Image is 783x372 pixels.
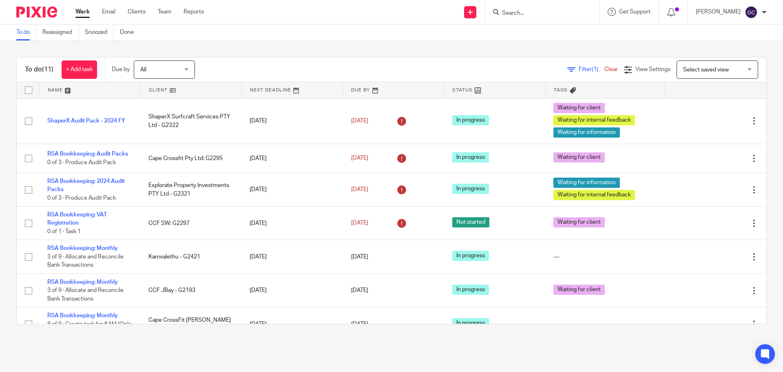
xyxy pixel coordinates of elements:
p: [PERSON_NAME] [696,8,741,16]
span: Waiting for client [553,103,605,113]
td: Cape Crossfit Pty Ltd: G2295 [140,144,241,173]
a: RSA Bookkeeping: Audit Packs [47,151,128,157]
a: Email [102,8,115,16]
span: Waiting for internal feedback [553,190,635,200]
span: (1) [592,67,598,72]
td: CCF JBay - G2193 [140,274,241,307]
a: Team [158,8,171,16]
td: [DATE] [241,144,343,173]
span: All [140,67,146,73]
td: [DATE] [241,274,343,307]
span: Get Support [619,9,650,15]
span: [DATE] [351,321,368,327]
td: CCF SW: G2297 [140,207,241,240]
a: + Add task [62,60,97,79]
a: RSA Bookkeeping: 2024 Audit Packs [47,178,125,192]
td: Kamvalethu - G2421 [140,240,241,274]
a: RSA Bookkeeping: Monthly [47,313,118,319]
a: RSA Bookkeeping: Monthly [47,245,118,251]
span: 3 of 9 · Allocate and Reconcile Bank Transactions [47,254,124,268]
a: RSA Bookkeeping: VAT Registration [47,212,107,226]
span: 3 of 9 · Allocate and Reconcile Bank Transactions [47,287,124,302]
p: Due by [112,65,130,74]
span: In progress [452,318,489,328]
input: Search [501,10,575,17]
a: Reassigned [42,25,79,40]
span: Waiting for internal feedback [553,115,635,125]
a: Clients [128,8,146,16]
a: ShaperX Audit Pack - 2024 FY [47,118,125,124]
span: In progress [452,115,489,125]
td: Explorate Property Investments PTY Ltd - G2321 [140,173,241,206]
td: [DATE] [241,207,343,240]
span: Waiting for client [553,285,605,295]
a: RSA Bookkeeping: Monthly [47,279,118,285]
span: [DATE] [351,156,368,161]
td: [DATE] [241,173,343,206]
span: In progress [452,152,489,163]
span: Tags [554,88,568,92]
span: Not started [452,217,489,227]
span: 0 of 3 · Produce Audit Pack [47,195,116,201]
span: 8 of 9 · Create task for KAM [Only for first time task completed] [47,321,131,336]
td: [DATE] [241,307,343,341]
span: Filter [579,67,604,72]
span: Waiting for client [553,152,605,163]
a: Done [120,25,140,40]
span: In progress [452,285,489,295]
span: [DATE] [351,221,368,226]
span: [DATE] [351,287,368,293]
span: Waiting for information [553,178,620,188]
td: [DATE] [241,240,343,274]
h1: To do [25,65,53,74]
a: To do [16,25,36,40]
a: Clear [604,67,618,72]
div: --- [553,253,657,261]
td: ShaperX Surfcraft Services PTY Ltd - G2322 [140,98,241,144]
span: Waiting for information [553,127,620,138]
img: Pixie [16,7,57,18]
td: Cape CrossFit [PERSON_NAME] River - G2350 [140,307,241,341]
span: [DATE] [351,118,368,124]
img: svg%3E [745,6,758,19]
td: [DATE] [241,98,343,144]
span: Waiting for client [553,217,605,227]
a: Work [75,8,90,16]
div: --- [553,320,657,328]
span: [DATE] [351,254,368,260]
a: Reports [184,8,204,16]
span: 0 of 1 · Task 1 [47,229,81,234]
span: [DATE] [351,187,368,192]
span: In progress [452,251,489,261]
a: Snoozed [85,25,114,40]
span: In progress [452,184,489,194]
span: View Settings [635,67,670,72]
span: Select saved view [683,67,729,73]
span: (11) [42,66,53,73]
span: 0 of 3 · Produce Audit Pack [47,160,116,165]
